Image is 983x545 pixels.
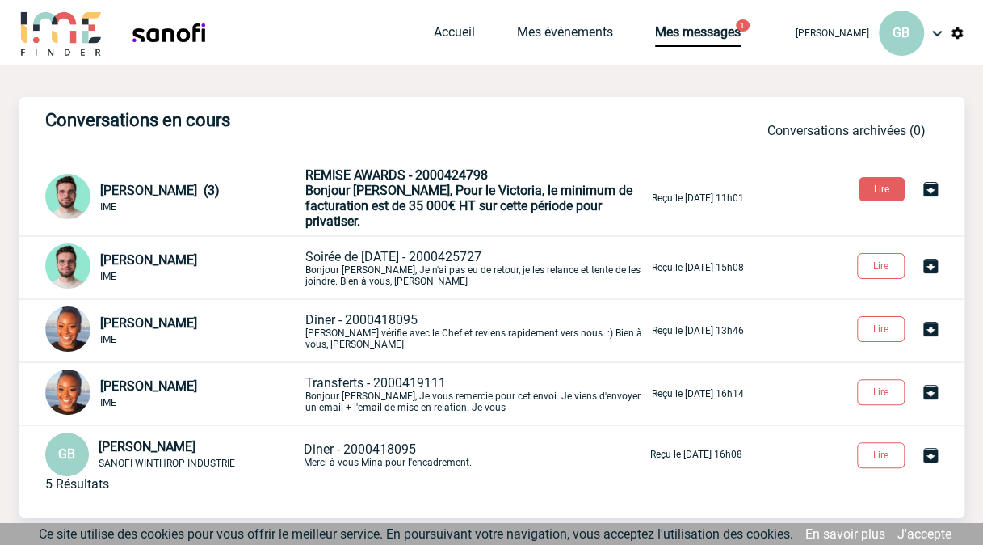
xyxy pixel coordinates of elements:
[100,334,116,345] span: IME
[45,322,744,337] a: [PERSON_NAME] IME Diner - 2000418095[PERSON_NAME] vérifie avec le Chef et reviens rapidement vers...
[652,192,744,204] p: Reçu le [DATE] 11h01
[45,174,302,222] div: Conversation privée : Client - Agence
[100,252,197,268] span: [PERSON_NAME]
[45,189,744,205] a: [PERSON_NAME] (3) IME REMISE AWARDS - 2000424798Bonjour [PERSON_NAME], Pour le Victoria, le minim...
[45,259,744,274] a: [PERSON_NAME] IME Soirée de [DATE] - 2000425727Bonjour [PERSON_NAME], Je n'ai pas eu de retour, j...
[805,526,885,542] a: En savoir plus
[844,446,921,462] a: Lire
[45,174,90,219] img: 121547-2.png
[45,370,302,418] div: Conversation privée : Client - Agence
[100,378,197,394] span: [PERSON_NAME]
[305,312,418,327] span: Diner - 2000418095
[99,439,195,454] span: [PERSON_NAME]
[652,325,744,336] p: Reçu le [DATE] 13h46
[19,10,103,56] img: IME-Finder
[45,385,744,400] a: [PERSON_NAME] IME Transferts - 2000419111Bonjour [PERSON_NAME], Je vous remercie pour cet envoi. ...
[857,316,905,342] button: Lire
[45,306,302,355] div: Conversation commune : Client - Fournisseur - Agence
[844,257,921,272] a: Lire
[857,253,905,279] button: Lire
[517,24,613,47] a: Mes événements
[100,183,220,198] span: [PERSON_NAME] (3)
[767,123,926,138] a: Conversations archivées (0)
[45,446,742,461] a: GB [PERSON_NAME] SANOFI WINTHROP INDUSTRIE Diner - 2000418095Merci à vous Mina pour l'encadrement...
[846,180,921,196] a: Lire
[897,526,951,542] a: J'accepte
[844,383,921,399] a: Lire
[45,110,530,130] h3: Conversations en cours
[736,19,750,32] button: 1
[45,433,300,476] div: Conversation privée : Client - Agence
[45,243,302,292] div: Conversation privée : Client - Agence
[100,271,116,282] span: IME
[921,382,940,402] img: Archiver la conversation
[305,375,446,391] span: Transferts - 2000419111
[305,183,632,229] span: Bonjour [PERSON_NAME], Pour le Victoria, le minimum de facturation est de 35 000€ HT sur cette pé...
[650,449,742,460] p: Reçu le [DATE] 16h08
[100,315,197,331] span: [PERSON_NAME]
[45,476,109,492] div: 5 Résultats
[796,27,869,39] span: [PERSON_NAME]
[893,25,909,40] span: GB
[921,319,940,339] img: Archiver la conversation
[305,249,481,264] span: Soirée de [DATE] - 2000425727
[434,24,475,47] a: Accueil
[305,167,488,183] span: REMISE AWARDS - 2000424798
[39,526,793,542] span: Ce site utilise des cookies pour vous offrir le meilleur service. En poursuivant votre navigation...
[100,397,116,408] span: IME
[921,180,940,199] img: Archiver la conversation
[45,370,90,415] img: 123865-0.jpg
[921,256,940,276] img: Archiver la conversation
[652,388,744,399] p: Reçu le [DATE] 16h14
[859,177,905,201] button: Lire
[99,458,235,469] span: SANOFI WINTHROP INDUSTRIE
[304,441,416,457] span: Diner - 2000418095
[304,441,647,468] p: Merci à vous Mina pour l'encadrement.
[857,442,905,468] button: Lire
[652,262,744,273] p: Reçu le [DATE] 15h08
[655,24,741,47] a: Mes messages
[45,243,90,289] img: 121547-2.png
[100,201,116,213] span: IME
[857,379,905,405] button: Lire
[45,306,90,352] img: 123865-0.jpg
[58,446,75,462] span: GB
[305,375,649,413] p: Bonjour [PERSON_NAME], Je vous remercie pour cet envoi. Je viens d'envoyer un email + l'email de ...
[305,312,649,350] p: [PERSON_NAME] vérifie avec le Chef et reviens rapidement vers nous. :) Bien à vous, [PERSON_NAME]
[305,249,649,287] p: Bonjour [PERSON_NAME], Je n'ai pas eu de retour, je les relance et tente de les joindre. Bien à v...
[844,320,921,336] a: Lire
[921,446,940,465] img: Archiver la conversation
